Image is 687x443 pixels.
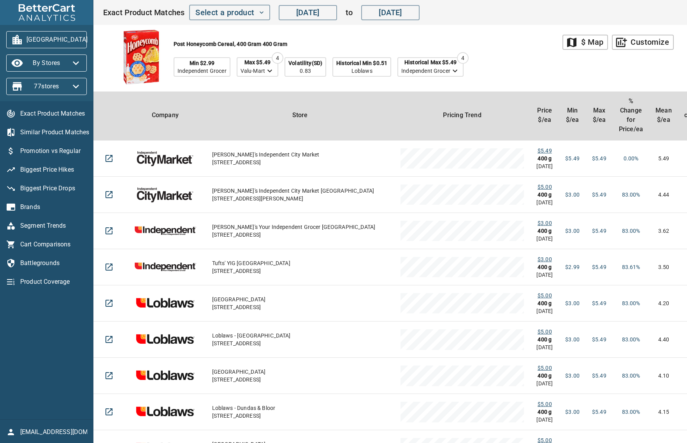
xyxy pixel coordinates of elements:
div: [DATE] [536,162,553,170]
b: 400 g [538,373,552,379]
div: [PERSON_NAME]'s Independent City Market [212,151,388,158]
button: [GEOGRAPHIC_DATA] [6,31,87,48]
img: independent-grocer.png [131,257,200,277]
span: Exact Product Matches [20,109,87,118]
button: add_chartCustomize [612,35,674,50]
div: [PERSON_NAME]'s Your Independent Grocer [GEOGRAPHIC_DATA] [212,223,388,231]
div: Loblaws - [GEOGRAPHIC_DATA] [212,332,388,339]
a: product on shop [100,227,118,234]
span: Max price per each [593,107,606,123]
span: 4.20 [658,300,669,306]
span: 4 [272,52,283,64]
span: Valu-Mart [241,66,274,76]
div: Tufts' YIG [GEOGRAPHIC_DATA] [212,259,388,267]
span: Biggest Price Drops [20,184,87,193]
div: $5.00 [536,183,553,191]
img: independent-city-market.png [131,149,200,168]
i: map [566,36,578,49]
div: $5.00 [536,328,553,336]
div: $5.49 [592,299,606,307]
a: product on shop [100,336,118,342]
span: Independent Grocer [177,67,227,75]
div: 83.00% [619,227,643,235]
div: [DATE] [536,199,553,206]
span: Loblaws [351,67,372,75]
span: [GEOGRAPHIC_DATA] [12,33,81,46]
div: $5.49 [565,155,580,162]
img: loblaws.png [131,330,200,349]
div: $5.00 [536,364,553,372]
span: Product Coverage [20,277,87,287]
div: [STREET_ADDRESS] [212,267,388,275]
span: Customize [617,35,669,49]
div: $3.00 [565,227,580,235]
div: $5.49 [592,263,606,271]
span: Select a product [195,6,264,19]
span: product on shop [100,330,118,349]
div: $5.00 [536,292,553,299]
div: $5.49 [592,191,606,199]
div: Max $5.49 [244,58,271,66]
div: Volatility(SD) [288,59,322,67]
div: 83.00% [619,408,643,416]
a: product on shop [100,372,118,378]
div: 83.00% [619,336,643,343]
b: 400 g [538,264,552,270]
b: 400 g [538,409,552,415]
div: Loblaws - Dundas & Bloor [212,404,388,412]
a: product on shop [100,408,118,415]
span: Store [292,111,308,119]
div: $3.00 [565,336,580,343]
div: 0.00% [619,155,643,162]
div: [DATE] [536,235,553,243]
button: Select a product [189,5,270,20]
img: loblaws.png [131,294,200,313]
a: product on shop [100,191,118,197]
i: add_chart [615,36,627,49]
div: [STREET_ADDRESS] [212,231,388,239]
b: 400 g [538,336,552,343]
span: Price per each [537,107,552,123]
span: Battlegrounds [20,258,87,268]
a: product on shop [100,300,118,306]
button: map$ Map [562,35,608,50]
div: 83.00% [619,191,643,199]
span: Independent Grocer [401,66,460,76]
span: 4.40 [658,336,669,343]
div: [GEOGRAPHIC_DATA] [212,368,388,376]
span: Similar Product Matches [20,128,87,137]
b: 400 g [538,155,552,162]
div: $5.49 [592,155,606,162]
div: 83.61% [619,263,643,271]
span: 4.15 [658,409,669,415]
div: 83.00% [619,372,643,380]
div: $5.49 [592,408,606,416]
span: Pricing Trend Graph [443,111,481,119]
div: Volatility(SD) [285,57,326,77]
div: $ Map [581,35,603,49]
span: 4 [457,52,469,64]
span: 77 stores [12,80,81,93]
span: Biggest Price Hikes [20,165,87,174]
div: $3.00 [565,299,580,307]
span: Mean of Current $/each [655,107,672,123]
b: 400 g [538,228,552,234]
div: [STREET_ADDRESS] [212,158,388,166]
span: Min price per each [566,107,579,123]
a: product on shop [100,264,118,270]
span: product on shop [100,403,118,421]
span: Cart Comparisons [20,240,87,249]
span: product on shop [100,294,118,313]
div: Historical Min $0.51 [336,59,387,67]
div: [STREET_ADDRESS] [212,339,388,347]
div: Historical Max $5.49 [404,58,457,66]
div: [DATE] [536,380,553,387]
span: Segment Trends [20,221,87,230]
div: $5.49 [592,372,606,380]
img: BetterCart Analytics Logo [16,2,78,23]
span: product on shop [100,185,118,204]
span: By Stores [12,57,81,69]
a: product on shop [100,155,118,161]
div: $3.00 [536,219,553,227]
span: 3.50 [658,264,669,270]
